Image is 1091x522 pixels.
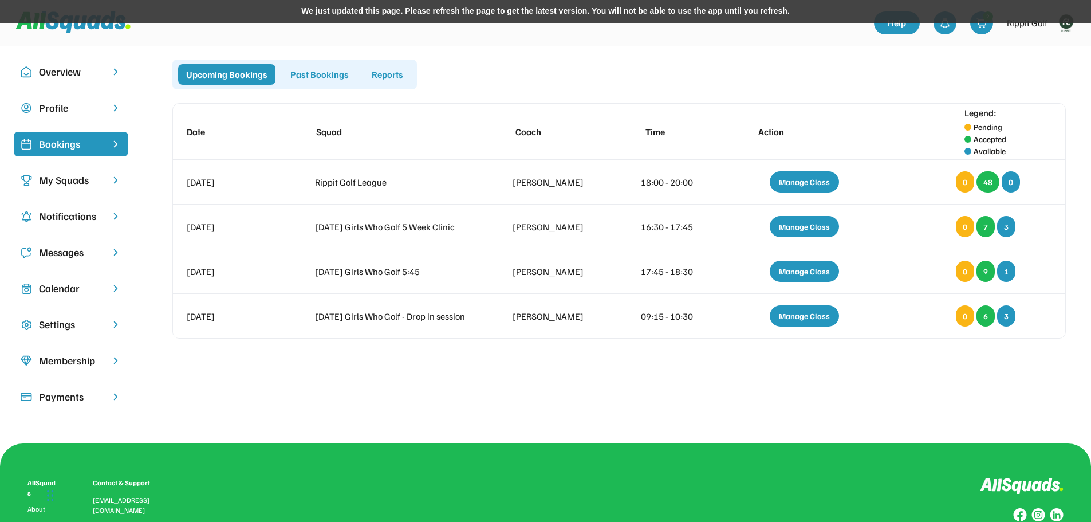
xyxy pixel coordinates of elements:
div: 0 [956,216,974,237]
div: Legend: [964,106,997,120]
div: [PERSON_NAME] [513,220,599,234]
img: chevron-right.svg [110,283,121,294]
div: Reports [364,64,411,85]
div: Membership [39,353,103,368]
div: My Squads [39,172,103,188]
div: [PERSON_NAME] [513,309,599,323]
img: Icon%20%2815%29.svg [21,391,32,403]
div: Bookings [39,136,103,152]
img: chevron-right.svg [110,211,121,222]
div: Date [187,125,273,139]
div: 0 [956,261,974,282]
img: Icon%20copy%2016.svg [21,319,32,331]
div: [PERSON_NAME] [513,265,599,278]
div: Manage Class [770,261,839,282]
img: Icon%20copy%207.svg [21,283,32,295]
div: Payments [39,389,103,405]
div: 7 [976,216,995,237]
img: chevron-right.svg [110,355,121,366]
img: chevron-right%20copy%203.svg [110,139,121,150]
img: Icon%20%2819%29.svg [21,139,32,150]
div: 09:15 - 10:30 [641,309,710,323]
div: [DATE] [187,265,273,278]
img: bell-03%20%281%29.svg [939,17,951,29]
div: [PERSON_NAME] [513,175,599,189]
img: Icon%20copy%204.svg [21,211,32,222]
div: 0 [956,305,974,327]
div: Rippit Golf League [315,175,471,189]
div: 0 [1002,171,1020,193]
img: shopping-cart-01%20%281%29.svg [976,17,987,29]
img: chevron-right.svg [110,391,121,402]
div: Coach [515,125,602,139]
img: Icon%20copy%208.svg [21,355,32,367]
img: Group%20copy%208.svg [1013,508,1027,522]
img: chevron-right.svg [110,247,121,258]
div: Calendar [39,281,103,296]
div: [DATE] [187,220,273,234]
div: Settings [39,317,103,332]
div: 1 [997,261,1015,282]
div: Rippit Golf [1007,16,1047,30]
div: 0 [956,171,974,193]
img: chevron-right.svg [110,175,121,186]
img: Icon%20copy%203.svg [21,175,32,186]
div: 3 [997,216,1015,237]
div: Available [974,145,1006,157]
img: Logo%20inverted.svg [980,478,1064,494]
img: user-circle.svg [21,103,32,114]
div: [DATE] Girls Who Golf 5:45 [315,265,471,278]
div: Upcoming Bookings [178,64,275,85]
div: [DATE] [187,175,273,189]
div: Overview [39,64,103,80]
div: Action [758,125,862,139]
img: Group%20copy%207.svg [1031,508,1045,522]
a: Help [874,11,920,34]
div: Manage Class [770,305,839,327]
div: 6 [976,305,995,327]
div: [DATE] Girls Who Golf - Drop in session [315,309,471,323]
div: 18:00 - 20:00 [641,175,710,189]
div: Time [645,125,715,139]
div: Pending [974,121,1002,133]
div: [DATE] [187,309,273,323]
img: chevron-right.svg [110,103,121,113]
div: [EMAIL_ADDRESS][DOMAIN_NAME] [93,495,164,516]
div: 48 [976,171,999,193]
img: Icon%20copy%2010.svg [21,66,32,78]
img: Icon%20copy%205.svg [21,247,32,258]
div: 9 [976,261,995,282]
div: 3 [997,305,1015,327]
div: Manage Class [770,171,839,193]
img: chevron-right.svg [110,319,121,330]
div: Contact & Support [93,478,164,488]
div: 16:30 - 17:45 [641,220,710,234]
div: Past Bookings [282,64,357,85]
div: Manage Class [770,216,839,237]
div: Messages [39,245,103,260]
div: [DATE] Girls Who Golf 5 Week Clinic [315,220,471,234]
img: Rippitlogov2_green.png [1054,11,1077,34]
div: Notifications [39,209,103,224]
div: Accepted [974,133,1006,145]
div: Profile [39,100,103,116]
div: Squad [316,125,472,139]
img: chevron-right.svg [110,66,121,77]
div: 17:45 - 18:30 [641,265,710,278]
img: Group%20copy%206.svg [1050,508,1064,522]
